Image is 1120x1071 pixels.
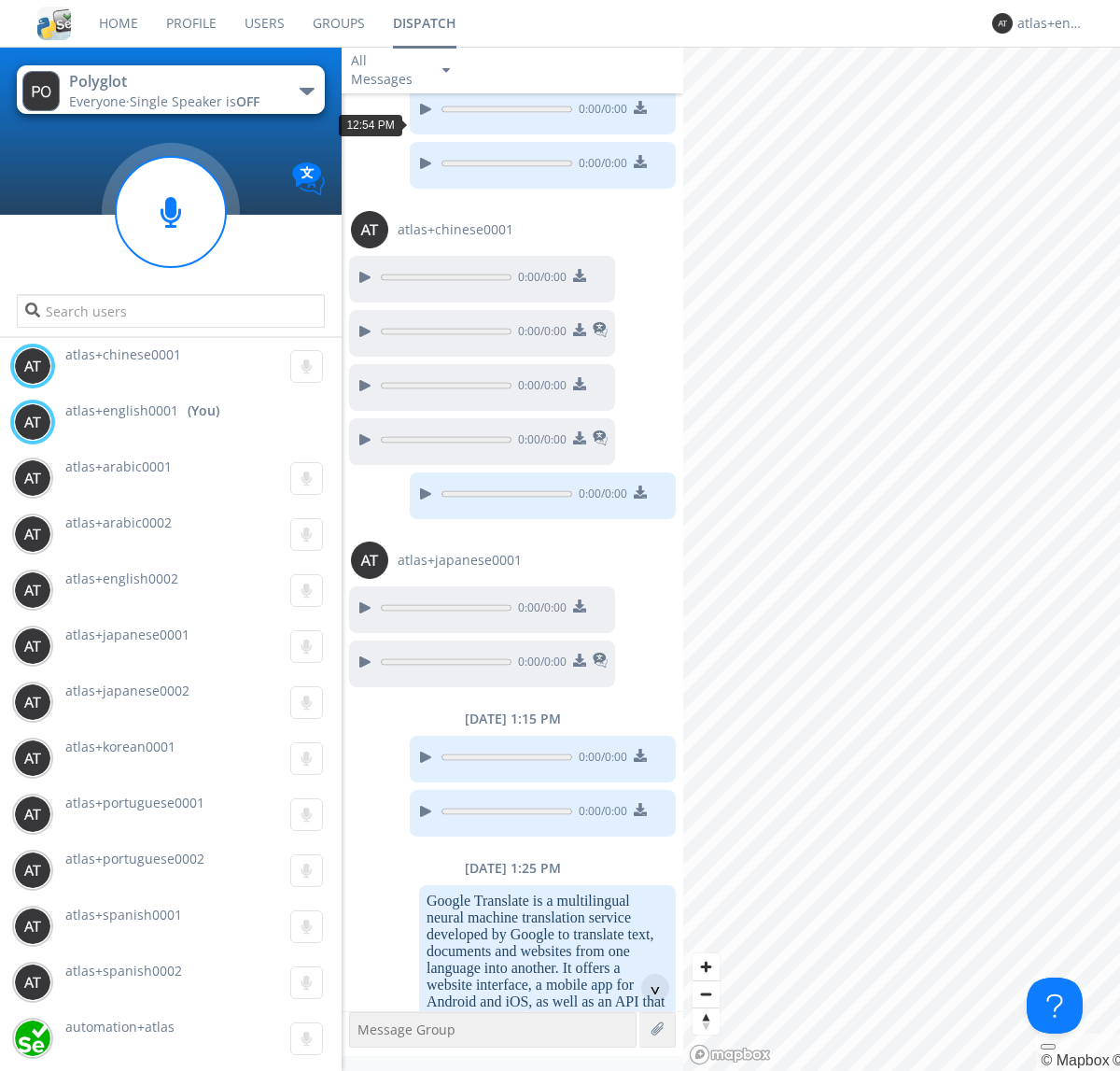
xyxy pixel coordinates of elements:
img: Translation enabled [292,162,325,195]
img: 373638.png [14,964,51,1001]
img: download media button [573,377,586,390]
img: 373638.png [22,71,60,111]
span: 0:00 / 0:00 [572,803,627,824]
span: atlas+portuguese0001 [65,794,204,811]
img: 373638.png [992,13,1013,34]
a: Mapbox logo [689,1044,771,1065]
span: automation+atlas [65,1018,175,1036]
img: d2d01cd9b4174d08988066c6d424eccd [14,1020,51,1057]
img: 373638.png [14,459,51,497]
span: 0:00 / 0:00 [572,101,627,121]
span: atlas+english0002 [65,570,178,587]
img: 373638.png [351,542,388,579]
span: 0:00 / 0:00 [572,486,627,506]
div: ^ [641,974,669,1002]
span: OFF [236,92,259,110]
span: atlas+spanish0002 [65,962,182,979]
img: download media button [573,269,586,282]
img: download media button [634,155,647,168]
span: atlas+spanish0001 [65,906,182,923]
div: [DATE] 1:15 PM [342,710,683,728]
div: Everyone · [69,92,279,111]
span: 12:54 PM [346,119,394,132]
span: Single Speaker is [130,92,259,110]
div: atlas+english0001 [1017,14,1087,33]
button: Toggle attribution [1041,1044,1056,1050]
div: [DATE] 1:25 PM [342,859,683,878]
span: Reset bearing to north [693,1008,720,1035]
img: translated-message [593,653,608,668]
img: 373638.png [14,403,51,441]
img: download media button [634,803,647,816]
span: atlas+japanese0001 [398,551,522,570]
div: (You) [188,402,219,420]
img: download media button [573,599,586,613]
span: Zoom out [693,981,720,1008]
img: 373638.png [14,852,51,889]
span: 0:00 / 0:00 [511,377,567,398]
span: atlas+arabic0002 [65,514,172,531]
span: atlas+chinese0001 [65,345,181,363]
span: 0:00 / 0:00 [572,749,627,769]
img: 373638.png [14,627,51,665]
div: All Messages [351,51,426,89]
button: PolyglotEveryone·Single Speaker isOFF [17,65,324,114]
iframe: Toggle Customer Support [1027,978,1083,1034]
img: caret-down-sm.svg [442,68,450,73]
img: 373638.png [14,347,51,385]
img: translated-message [593,430,608,445]
img: 373638.png [14,908,51,945]
img: download media button [573,654,586,667]
img: 373638.png [351,211,388,248]
span: atlas+portuguese0002 [65,850,204,867]
span: 0:00 / 0:00 [511,599,567,620]
img: 373638.png [14,683,51,721]
button: Reset bearing to north [693,1008,720,1035]
img: 373638.png [14,571,51,609]
dc-p: Google Translate is a multilingual neural machine translation service developed by Google to tran... [427,893,668,1044]
button: Zoom in [693,953,720,980]
span: This is a translated message [593,319,608,344]
img: download media button [634,486,647,499]
span: 0:00 / 0:00 [511,654,567,674]
img: 373638.png [14,515,51,553]
span: atlas+japanese0001 [65,626,189,643]
a: Mapbox [1041,1052,1109,1068]
span: 0:00 / 0:00 [511,323,567,344]
div: Polyglot [69,71,279,92]
img: 373638.png [14,796,51,833]
img: 373638.png [14,740,51,777]
span: 0:00 / 0:00 [572,155,627,176]
span: atlas+english0001 [65,402,178,420]
span: 0:00 / 0:00 [511,431,567,452]
span: atlas+japanese0002 [65,682,189,699]
span: This is a translated message [593,428,608,452]
span: atlas+arabic0001 [65,458,172,475]
img: download media button [573,323,586,336]
img: download media button [634,101,647,114]
span: 0:00 / 0:00 [511,269,567,289]
img: download media button [573,431,586,444]
img: cddb5a64eb264b2086981ab96f4c1ba7 [37,7,71,40]
span: This is a translated message [593,650,608,674]
button: Zoom out [693,980,720,1008]
input: Search users [17,294,324,328]
img: download media button [634,749,647,762]
span: atlas+chinese0001 [398,220,513,239]
span: atlas+korean0001 [65,738,175,755]
img: translated-message [593,322,608,337]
